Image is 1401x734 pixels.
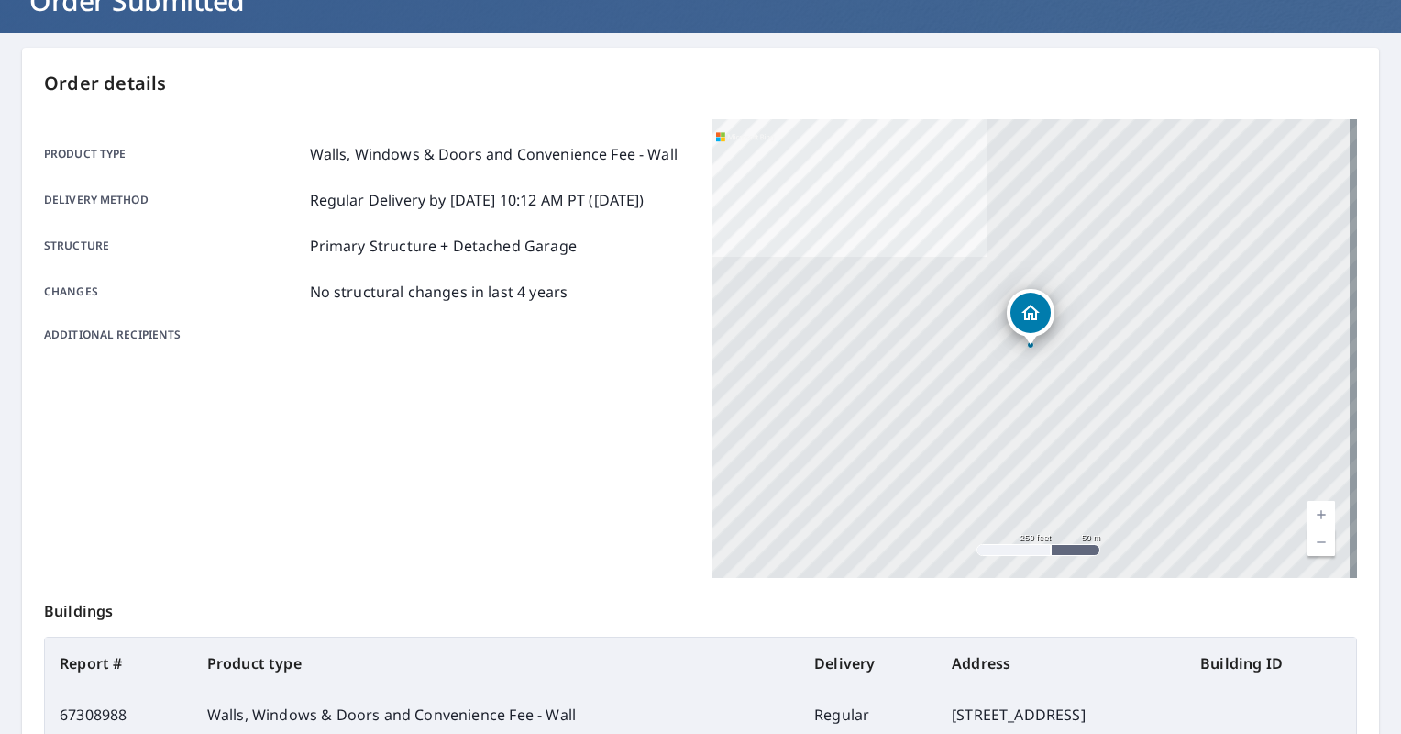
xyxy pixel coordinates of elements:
a: Current Level 17, Zoom In [1307,501,1335,528]
p: Buildings [44,578,1357,637]
th: Product type [193,638,800,689]
p: Order details [44,70,1357,97]
div: Dropped pin, building 1, Residential property, 298 Woodville Rd Kevil, KY 42053 [1007,289,1054,346]
p: Regular Delivery by [DATE] 10:12 AM PT ([DATE]) [310,189,645,211]
p: Additional recipients [44,327,303,343]
p: Walls, Windows & Doors and Convenience Fee - Wall [310,143,678,165]
p: Changes [44,281,303,303]
th: Address [937,638,1186,689]
p: No structural changes in last 4 years [310,281,568,303]
a: Current Level 17, Zoom Out [1307,528,1335,556]
p: Primary Structure + Detached Garage [310,235,577,257]
th: Delivery [800,638,937,689]
th: Building ID [1186,638,1356,689]
p: Delivery method [44,189,303,211]
th: Report # [45,638,193,689]
p: Product type [44,143,303,165]
p: Structure [44,235,303,257]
